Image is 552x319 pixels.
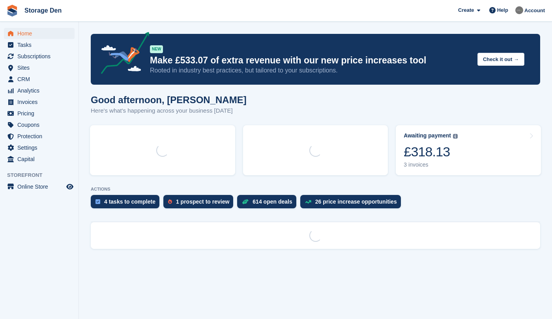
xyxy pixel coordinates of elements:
[17,131,65,142] span: Protection
[91,95,247,105] h1: Good afternoon, [PERSON_NAME]
[404,161,458,168] div: 3 invoices
[17,142,65,153] span: Settings
[4,96,75,108] a: menu
[17,154,65,165] span: Capital
[17,39,65,50] span: Tasks
[17,28,65,39] span: Home
[17,74,65,85] span: CRM
[91,106,247,115] p: Here's what's happening across your business [DATE]
[17,181,65,192] span: Online Store
[163,195,237,212] a: 1 prospect to review
[4,142,75,153] a: menu
[176,198,229,205] div: 1 prospect to review
[404,144,458,160] div: £318.13
[315,198,397,205] div: 26 price increase opportunities
[4,108,75,119] a: menu
[300,195,405,212] a: 26 price increase opportunities
[404,132,451,139] div: Awaiting payment
[305,200,311,204] img: price_increase_opportunities-93ffe204e8149a01c8c9dc8f82e8f89637d9d84a8eef4429ea346261dce0b2c0.svg
[4,62,75,73] a: menu
[497,6,508,14] span: Help
[477,53,524,66] button: Check it out →
[150,45,163,53] div: NEW
[4,154,75,165] a: menu
[17,96,65,108] span: Invoices
[4,28,75,39] a: menu
[91,195,163,212] a: 4 tasks to complete
[17,108,65,119] span: Pricing
[65,182,75,191] a: Preview store
[253,198,292,205] div: 614 open deals
[237,195,300,212] a: 614 open deals
[104,198,155,205] div: 4 tasks to complete
[7,171,79,179] span: Storefront
[396,125,541,175] a: Awaiting payment £318.13 3 invoices
[4,39,75,50] a: menu
[95,199,100,204] img: task-75834270c22a3079a89374b754ae025e5fb1db73e45f91037f5363f120a921f8.svg
[17,51,65,62] span: Subscriptions
[4,131,75,142] a: menu
[6,5,18,17] img: stora-icon-8386f47178a22dfd0bd8f6a31ec36ba5ce8667c1dd55bd0f319d3a0aa187defe.svg
[4,51,75,62] a: menu
[94,32,150,77] img: price-adjustments-announcement-icon-8257ccfd72463d97f412b2fc003d46551f7dbcb40ab6d574587a9cd5c0d94...
[4,74,75,85] a: menu
[4,119,75,130] a: menu
[524,7,545,15] span: Account
[4,85,75,96] a: menu
[515,6,523,14] img: Brian Barbour
[168,199,172,204] img: prospect-51fa495bee0391a8d652442698ab0144808aea92771e9ea1ae160a38d050c398.svg
[150,66,471,75] p: Rooted in industry best practices, but tailored to your subscriptions.
[21,4,65,17] a: Storage Den
[150,55,471,66] p: Make £533.07 of extra revenue with our new price increases tool
[17,119,65,130] span: Coupons
[4,181,75,192] a: menu
[458,6,474,14] span: Create
[17,62,65,73] span: Sites
[453,134,458,139] img: icon-info-grey-7440780725fd019a000dd9b08b2336e03edf1995a4989e88bcd33f0948082b44.svg
[17,85,65,96] span: Analytics
[91,187,540,192] p: ACTIONS
[242,199,249,204] img: deal-1b604bf984904fb50ccaf53a9ad4b4a5d6e5aea283cecdc64d6e3604feb123c2.svg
